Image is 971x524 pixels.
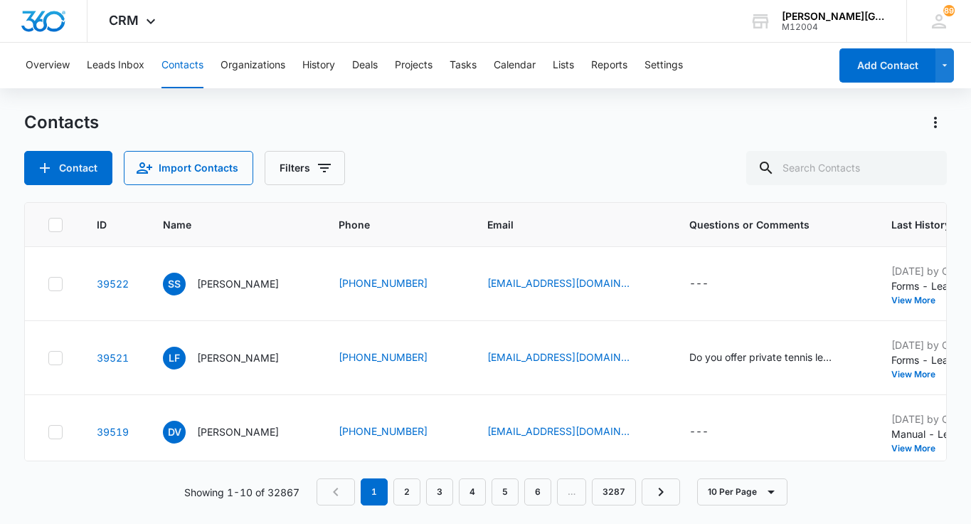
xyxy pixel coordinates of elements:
button: View More [891,296,945,305]
button: Add Contact [24,151,112,185]
span: Questions or Comments [689,217,857,232]
p: [PERSON_NAME] [197,424,279,439]
a: Page 3 [426,478,453,505]
button: Import Contacts [124,151,253,185]
div: Email - Daniellevoetberg@gmail.com - Select to Edit Field [487,424,655,441]
div: Phone - +1 (425) 598-3262 - Select to Edit Field [339,424,453,441]
a: Navigate to contact details page for Lexi Fong [97,352,129,364]
div: --- [689,424,709,441]
button: History [302,43,335,88]
a: Page 4 [459,478,486,505]
button: Calendar [494,43,536,88]
span: 89 [943,5,955,16]
div: Name - Sloane Sambuco - Select to Edit Field [163,273,304,295]
button: Projects [395,43,433,88]
div: Email - lexi.m.328@gmail.com - Select to Edit Field [487,350,655,367]
div: account id [782,22,886,32]
div: account name [782,11,886,22]
p: [PERSON_NAME] [197,350,279,365]
div: Do you offer private tennis lessons at your Bellevue or [GEOGRAPHIC_DATA], [GEOGRAPHIC_DATA] loca... [689,350,832,365]
button: Filters [265,151,345,185]
a: [EMAIL_ADDRESS][DOMAIN_NAME] [487,350,630,365]
span: Name [163,217,284,232]
span: SS [163,273,186,295]
p: [PERSON_NAME] [197,276,279,291]
a: [EMAIL_ADDRESS][DOMAIN_NAME] [487,276,630,290]
a: Page 2 [393,478,420,505]
span: DV [163,421,186,444]
div: Email - sloanescs@gmail.com - Select to Edit Field [487,276,655,293]
input: Search Contacts [746,151,947,185]
button: Add Contact [839,48,935,83]
a: Navigate to contact details page for Sloane Sambuco [97,278,129,290]
div: Questions or Comments - Do you offer private tennis lessons at your Bellevue or Redmond, WA locat... [689,350,857,367]
button: Organizations [221,43,285,88]
div: Name - Lexi Fong - Select to Edit Field [163,347,304,370]
a: [PHONE_NUMBER] [339,424,428,439]
a: [PHONE_NUMBER] [339,276,428,290]
div: Questions or Comments - - Select to Edit Field [689,424,734,441]
a: Page 3287 [592,478,636,505]
nav: Pagination [317,478,680,505]
h1: Contacts [24,112,99,133]
div: Phone - (434) 906-7665 - Select to Edit Field [339,350,453,367]
button: Settings [644,43,683,88]
span: Phone [339,217,433,232]
button: Lists [553,43,574,88]
em: 1 [361,478,388,505]
a: [EMAIL_ADDRESS][DOMAIN_NAME] [487,424,630,439]
a: [PHONE_NUMBER] [339,350,428,365]
button: Deals [352,43,378,88]
button: Tasks [450,43,477,88]
button: View More [891,444,945,453]
div: Name - Danielle Voetberg - Select to Edit Field [163,421,304,444]
span: LF [163,347,186,370]
p: Showing 1-10 of 32867 [184,485,299,500]
div: Questions or Comments - - Select to Edit Field [689,276,734,293]
button: Contacts [161,43,203,88]
div: notifications count [943,5,955,16]
a: Next Page [642,478,680,505]
span: CRM [109,13,139,28]
button: 10 Per Page [697,478,787,505]
button: Leads Inbox [87,43,144,88]
button: View More [891,370,945,379]
button: Reports [591,43,627,88]
div: --- [689,276,709,293]
button: Overview [26,43,70,88]
a: Navigate to contact details page for Danielle Voetberg [97,426,129,438]
span: ID [97,217,108,232]
button: Actions [924,111,947,134]
div: Phone - (917) 834-1001 - Select to Edit Field [339,276,453,293]
a: Page 5 [492,478,519,505]
a: Page 6 [524,478,551,505]
span: Email [487,217,635,232]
